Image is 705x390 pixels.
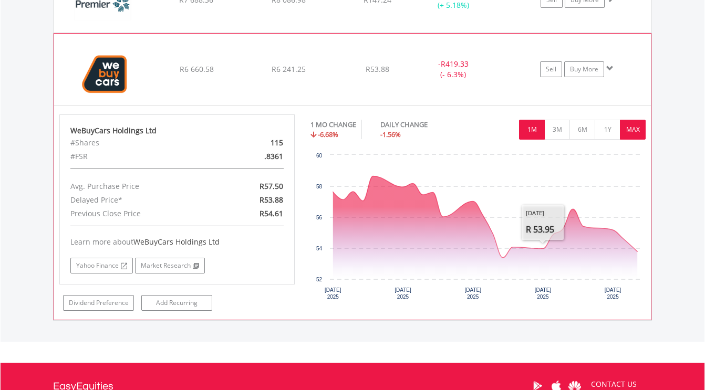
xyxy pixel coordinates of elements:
text: 60 [316,153,322,159]
span: R53.88 [260,195,283,205]
text: [DATE] 2025 [534,287,551,300]
span: -1.56% [380,130,401,139]
div: Avg. Purchase Price [63,180,215,193]
a: Sell [540,61,562,77]
div: 1 MO CHANGE [310,120,356,130]
div: #Shares [63,136,215,150]
text: [DATE] 2025 [464,287,481,300]
a: Buy More [564,61,604,77]
text: 54 [316,246,322,251]
text: 52 [316,277,322,282]
button: 6M [569,120,595,140]
text: [DATE] 2025 [604,287,621,300]
span: R6 660.58 [180,64,214,74]
span: R57.50 [260,181,283,191]
text: 58 [316,184,322,189]
div: Previous Close Price [63,207,215,220]
text: [DATE] 2025 [395,287,411,300]
text: [DATE] 2025 [325,287,341,300]
img: EQU.ZA.WBC.png [59,47,150,102]
div: - (- 6.3%) [414,59,493,80]
svg: Interactive chart [310,150,646,307]
span: R53.88 [366,64,389,74]
button: MAX [620,120,646,140]
div: DAILY CHANGE [380,120,464,130]
a: Add Recurring [141,295,212,311]
button: 1Y [595,120,620,140]
span: WeBuyCars Holdings Ltd [133,237,220,247]
div: Chart. Highcharts interactive chart. [310,150,646,307]
span: R54.61 [260,208,283,218]
div: 115 [215,136,291,150]
div: .8361 [215,150,291,163]
span: R6 241.25 [272,64,306,74]
text: 56 [316,215,322,220]
div: Learn more about [70,237,284,247]
span: R419.33 [441,59,469,69]
span: -6.68% [318,130,338,139]
a: Dividend Preference [63,295,134,311]
div: WeBuyCars Holdings Ltd [70,125,284,136]
button: 3M [544,120,570,140]
div: Delayed Price* [63,193,215,207]
a: Market Research [135,258,205,273]
a: Yahoo Finance [70,258,133,273]
div: #FSR [63,150,215,163]
button: 1M [519,120,545,140]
